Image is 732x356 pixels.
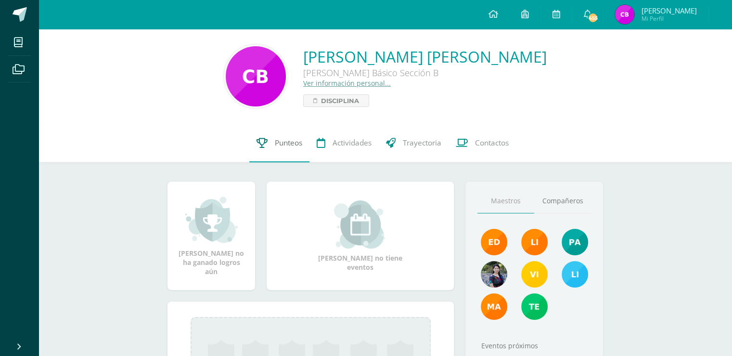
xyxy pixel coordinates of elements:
a: Ver información personal... [303,79,391,88]
span: Actividades [333,138,372,148]
a: Contactos [449,124,516,162]
img: 9b17679b4520195df407efdfd7b84603.png [481,261,507,288]
span: Disciplina [321,95,359,106]
a: Punteos [249,124,309,162]
div: Eventos próximos [477,341,591,350]
img: 93ccdf12d55837f49f350ac5ca2a40a5.png [562,261,588,288]
span: [PERSON_NAME] [642,6,697,15]
span: Punteos [275,138,302,148]
img: 341eaa9569b61e716d7ac718201314ab.png [615,5,634,24]
a: [PERSON_NAME] [PERSON_NAME] [303,46,547,67]
img: 560278503d4ca08c21e9c7cd40ba0529.png [481,293,507,320]
span: 455 [588,13,598,23]
img: cefb4344c5418beef7f7b4a6cc3e812c.png [521,229,548,255]
a: Actividades [309,124,379,162]
span: Mi Perfil [642,14,697,23]
span: Contactos [475,138,509,148]
a: Maestros [477,189,534,213]
div: [PERSON_NAME] Básico Sección B [303,67,547,79]
a: Disciplina [303,94,369,107]
img: 18931190913e761612eee736981a9680.png [226,46,286,106]
div: [PERSON_NAME] no tiene eventos [312,200,409,272]
div: [PERSON_NAME] no ha ganado logros aún [177,196,245,276]
a: Compañeros [534,189,591,213]
img: 40c28ce654064086a0d3fb3093eec86e.png [562,229,588,255]
img: f40e456500941b1b33f0807dd74ea5cf.png [481,229,507,255]
img: event_small.png [334,200,386,249]
img: f478d08ad3f1f0ce51b70bf43961b330.png [521,293,548,320]
img: achievement_small.png [185,196,238,244]
span: Trayectoria [403,138,441,148]
a: Trayectoria [379,124,449,162]
img: 0ee4c74e6f621185b04bb9cfb72a2a5b.png [521,261,548,288]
